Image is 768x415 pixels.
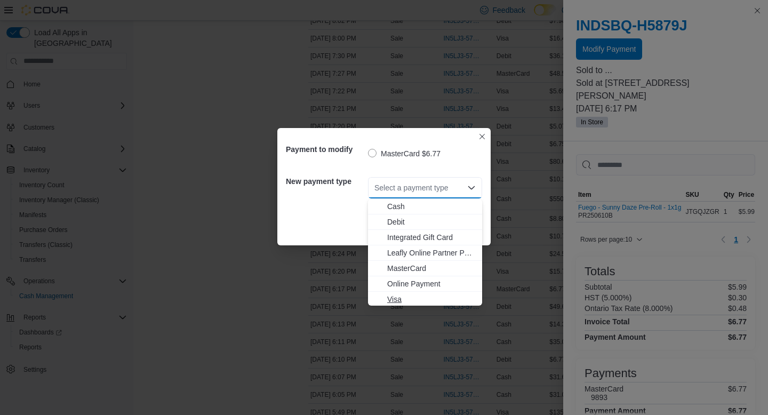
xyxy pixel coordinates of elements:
button: Leafly Online Partner Payment [368,245,482,261]
label: MasterCard $6.77 [368,147,441,160]
span: Online Payment [387,278,476,289]
button: Debit [368,214,482,230]
button: Cash [368,199,482,214]
h5: New payment type [286,171,366,192]
div: Choose from the following options [368,199,482,307]
span: MasterCard [387,263,476,274]
input: Accessible screen reader label [374,181,375,194]
span: Debit [387,217,476,227]
span: Visa [387,294,476,305]
span: Leafly Online Partner Payment [387,248,476,258]
span: Cash [387,201,476,212]
button: Close list of options [467,183,476,192]
span: Integrated Gift Card [387,232,476,243]
button: MasterCard [368,261,482,276]
button: Integrated Gift Card [368,230,482,245]
h5: Payment to modify [286,139,366,160]
button: Closes this modal window [476,130,489,143]
button: Online Payment [368,276,482,292]
button: Visa [368,292,482,307]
